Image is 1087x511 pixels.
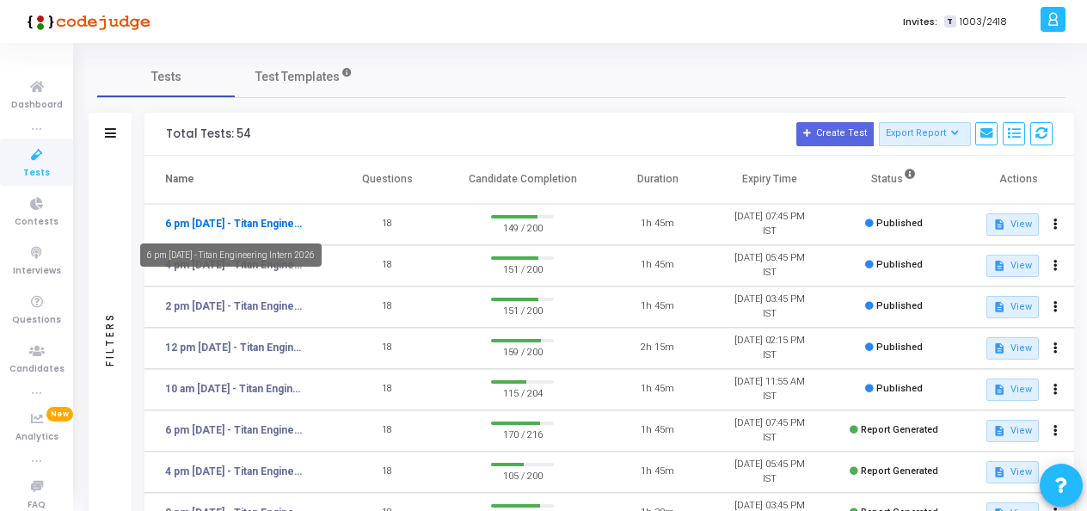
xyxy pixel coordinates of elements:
a: 12 pm [DATE] - Titan Engineering Intern 2026 [165,340,306,355]
div: Filters [102,244,118,434]
td: 18 [331,410,443,452]
th: Actions [962,156,1074,204]
td: [DATE] 05:45 PM IST [714,452,826,493]
button: Export Report [879,122,971,146]
span: Published [876,300,923,311]
div: 6 pm [DATE] - Titan Engineering Intern 2026 [140,243,322,267]
th: Expiry Time [714,156,826,204]
a: 6 pm [DATE] - Titan Engineering Intern 2026 [165,216,306,231]
td: [DATE] 05:45 PM IST [714,245,826,286]
span: Published [876,218,923,229]
span: Report Generated [861,424,938,435]
span: Tests [23,166,50,181]
td: [DATE] 03:45 PM IST [714,286,826,328]
label: Invites: [903,15,937,29]
th: Candidate Completion [443,156,601,204]
span: Published [876,259,923,270]
a: 4 pm [DATE] - Titan Engineering Intern 2026 [165,464,306,479]
span: Interviews [13,264,61,279]
img: logo [21,4,150,39]
mat-icon: description [993,342,1005,354]
button: View [986,461,1039,483]
td: 1h 45m [602,410,714,452]
a: 2 pm [DATE] - Titan Engineering Intern 2026 [165,299,306,314]
button: View [986,337,1039,360]
td: 18 [331,286,443,328]
td: 18 [331,328,443,369]
span: Tests [151,68,181,86]
button: View [986,420,1039,442]
td: [DATE] 02:15 PM IST [714,328,826,369]
span: Candidates [9,362,64,377]
td: [DATE] 07:45 PM IST [714,204,826,245]
mat-icon: description [993,219,1005,231]
td: 18 [331,204,443,245]
mat-icon: description [993,301,1005,313]
td: 18 [331,369,443,410]
span: New [46,407,73,422]
span: Analytics [15,430,58,445]
th: Name [144,156,331,204]
button: View [986,255,1039,277]
mat-icon: description [993,466,1005,478]
span: 149 / 200 [491,219,553,236]
span: Published [876,383,923,394]
td: 18 [331,452,443,493]
span: Published [876,342,923,353]
span: Dashboard [11,98,63,113]
td: 1h 45m [602,286,714,328]
span: 115 / 204 [491,384,553,401]
span: 170 / 216 [491,425,553,442]
mat-icon: description [993,384,1005,396]
td: 1h 45m [602,369,714,410]
mat-icon: description [993,425,1005,437]
span: Test Templates [255,68,340,86]
th: Duration [602,156,714,204]
td: 1h 45m [602,452,714,493]
span: 105 / 200 [491,466,553,483]
td: 1h 45m [602,245,714,286]
span: Report Generated [861,465,938,477]
button: View [986,213,1039,236]
th: Status [826,156,962,204]
span: Contests [15,215,58,230]
td: [DATE] 07:45 PM IST [714,410,826,452]
span: 151 / 200 [491,301,553,318]
span: 151 / 200 [491,260,553,277]
td: 18 [331,245,443,286]
mat-icon: description [993,260,1005,272]
button: View [986,379,1039,401]
a: 6 pm [DATE] - Titan Engineering Intern 2026 [165,422,306,438]
th: Questions [331,156,443,204]
td: [DATE] 11:55 AM IST [714,369,826,410]
div: Total Tests: 54 [166,127,251,141]
button: Create Test [796,122,874,146]
a: 10 am [DATE] - Titan Engineering Intern 2026 [165,381,306,397]
span: 1003/2418 [960,15,1007,29]
span: Questions [12,313,61,328]
button: View [986,296,1039,318]
span: 159 / 200 [491,342,553,360]
td: 1h 45m [602,204,714,245]
span: T [944,15,955,28]
td: 2h 15m [602,328,714,369]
